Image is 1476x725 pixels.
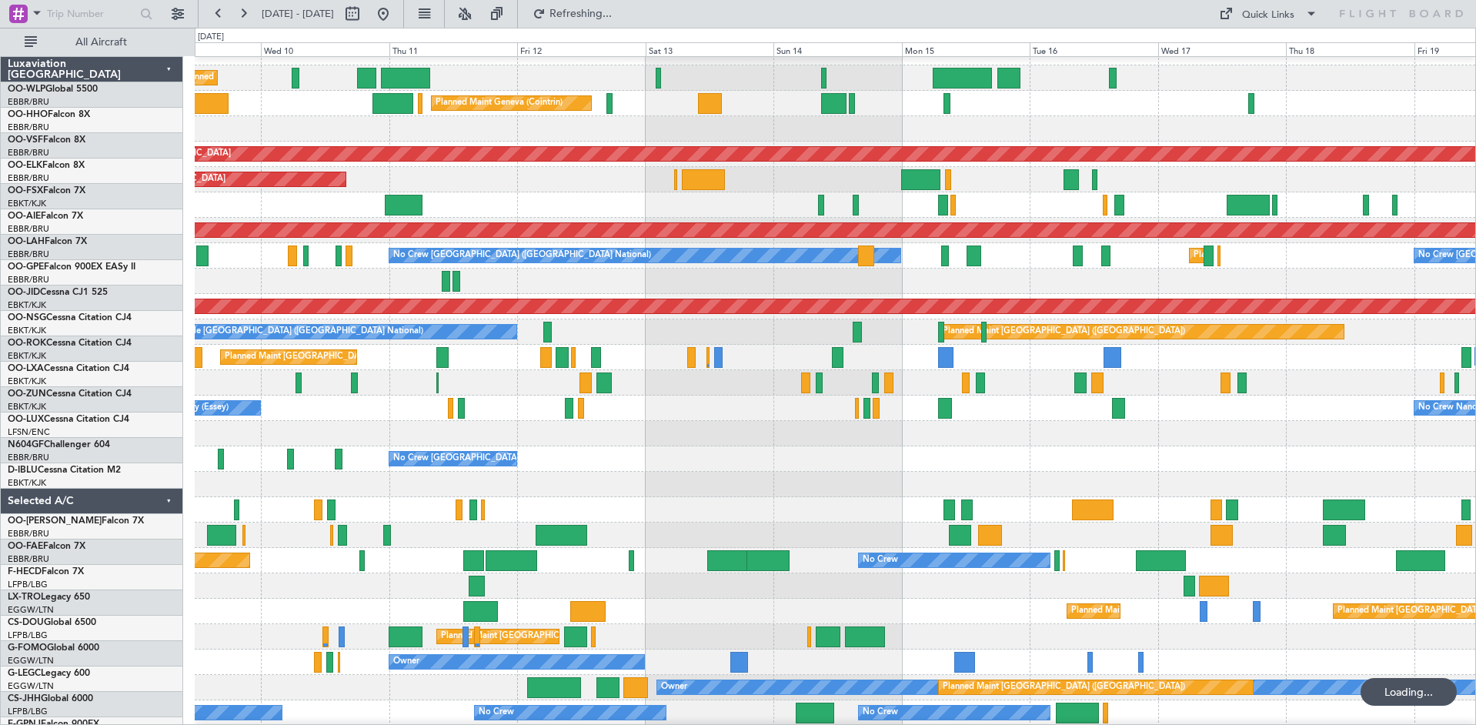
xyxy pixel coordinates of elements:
[8,542,85,551] a: OO-FAEFalcon 7X
[8,706,48,717] a: LFPB/LBG
[389,42,517,56] div: Thu 11
[8,262,44,272] span: OO-GPE
[526,2,618,26] button: Refreshing...
[863,549,898,572] div: No Crew
[8,364,129,373] a: OO-LXACessna Citation CJ4
[8,593,90,602] a: LX-TROLegacy 650
[8,415,44,424] span: OO-LUX
[8,389,132,399] a: OO-ZUNCessna Citation CJ4
[8,477,46,489] a: EBKT/KJK
[8,426,50,438] a: LFSN/ENC
[8,350,46,362] a: EBKT/KJK
[943,676,1185,699] div: Planned Maint [GEOGRAPHIC_DATA] ([GEOGRAPHIC_DATA])
[8,262,135,272] a: OO-GPEFalcon 900EX EASy II
[8,415,129,424] a: OO-LUXCessna Citation CJ4
[8,161,42,170] span: OO-ELK
[8,593,41,602] span: LX-TRO
[8,669,41,678] span: G-LEGC
[8,516,144,526] a: OO-[PERSON_NAME]Falcon 7X
[1361,678,1457,706] div: Loading...
[8,516,102,526] span: OO-[PERSON_NAME]
[8,440,110,449] a: N604GFChallenger 604
[8,237,45,246] span: OO-LAH
[1286,42,1414,56] div: Thu 18
[262,7,334,21] span: [DATE] - [DATE]
[40,37,162,48] span: All Aircraft
[1242,8,1294,23] div: Quick Links
[8,186,43,195] span: OO-FSX
[8,680,54,692] a: EGGW/LTN
[8,542,43,551] span: OO-FAE
[8,452,49,463] a: EBBR/BRU
[863,701,898,724] div: No Crew
[8,579,48,590] a: LFPB/LBG
[441,625,683,648] div: Planned Maint [GEOGRAPHIC_DATA] ([GEOGRAPHIC_DATA])
[8,172,49,184] a: EBBR/BRU
[8,299,46,311] a: EBKT/KJK
[8,389,46,399] span: OO-ZUN
[8,212,83,221] a: OO-AIEFalcon 7X
[8,466,121,475] a: D-IBLUCessna Citation M2
[8,643,99,653] a: G-FOMOGlobal 6000
[8,198,46,209] a: EBKT/KJK
[1158,42,1286,56] div: Wed 17
[1211,2,1325,26] button: Quick Links
[8,223,49,235] a: EBBR/BRU
[8,376,46,387] a: EBKT/KJK
[8,567,42,576] span: F-HECD
[8,147,49,159] a: EBBR/BRU
[8,237,87,246] a: OO-LAHFalcon 7X
[8,466,38,475] span: D-IBLU
[8,694,41,703] span: CS-JHH
[8,440,44,449] span: N604GF
[8,110,90,119] a: OO-HHOFalcon 8X
[198,31,224,44] div: [DATE]
[261,42,389,56] div: Wed 10
[8,96,49,108] a: EBBR/BRU
[8,186,85,195] a: OO-FSXFalcon 7X
[8,364,44,373] span: OO-LXA
[1194,244,1472,267] div: Planned Maint [GEOGRAPHIC_DATA] ([GEOGRAPHIC_DATA] National)
[8,669,90,678] a: G-LEGCLegacy 600
[8,161,85,170] a: OO-ELKFalcon 8X
[1030,42,1157,56] div: Tue 16
[8,135,85,145] a: OO-VSFFalcon 8X
[8,85,98,94] a: OO-WLPGlobal 5500
[393,447,651,470] div: No Crew [GEOGRAPHIC_DATA] ([GEOGRAPHIC_DATA] National)
[517,42,645,56] div: Fri 12
[8,618,96,627] a: CS-DOUGlobal 6500
[8,274,49,286] a: EBBR/BRU
[8,694,93,703] a: CS-JHHGlobal 6000
[8,135,43,145] span: OO-VSF
[8,85,45,94] span: OO-WLP
[8,567,84,576] a: F-HECDFalcon 7X
[8,325,46,336] a: EBKT/KJK
[943,320,1185,343] div: Planned Maint [GEOGRAPHIC_DATA] ([GEOGRAPHIC_DATA])
[8,401,46,413] a: EBKT/KJK
[8,110,48,119] span: OO-HHO
[8,339,46,348] span: OO-ROK
[8,553,49,565] a: EBBR/BRU
[393,244,651,267] div: No Crew [GEOGRAPHIC_DATA] ([GEOGRAPHIC_DATA] National)
[8,655,54,667] a: EGGW/LTN
[17,30,167,55] button: All Aircraft
[8,249,49,260] a: EBBR/BRU
[661,676,687,699] div: Owner
[479,701,514,724] div: No Crew
[8,288,40,297] span: OO-JID
[8,313,46,322] span: OO-NSG
[646,42,773,56] div: Sat 13
[8,618,44,627] span: CS-DOU
[8,122,49,133] a: EBBR/BRU
[133,42,261,56] div: Tue 9
[393,650,419,673] div: Owner
[8,339,132,348] a: OO-ROKCessna Citation CJ4
[8,313,132,322] a: OO-NSGCessna Citation CJ4
[8,643,47,653] span: G-FOMO
[8,604,54,616] a: EGGW/LTN
[8,212,41,221] span: OO-AIE
[8,630,48,641] a: LFPB/LBG
[549,8,613,19] span: Refreshing...
[225,346,503,369] div: Planned Maint [GEOGRAPHIC_DATA] ([GEOGRAPHIC_DATA] National)
[436,92,563,115] div: Planned Maint Geneva (Cointrin)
